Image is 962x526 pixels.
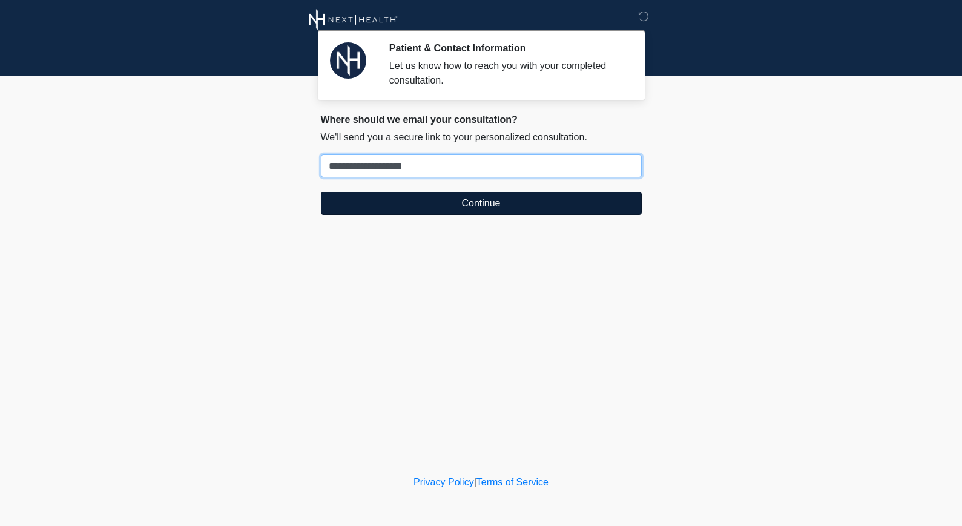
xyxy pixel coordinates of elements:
div: Let us know how to reach you with your completed consultation. [389,59,624,88]
h2: Patient & Contact Information [389,42,624,54]
button: Continue [321,192,642,215]
h2: Where should we email your consultation? [321,114,642,125]
a: Privacy Policy [413,477,474,487]
img: Next Health Wellness Logo [309,9,398,30]
a: Terms of Service [476,477,549,487]
a: | [474,477,476,487]
p: We'll send you a secure link to your personalized consultation. [321,130,642,145]
img: Agent Avatar [330,42,366,79]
